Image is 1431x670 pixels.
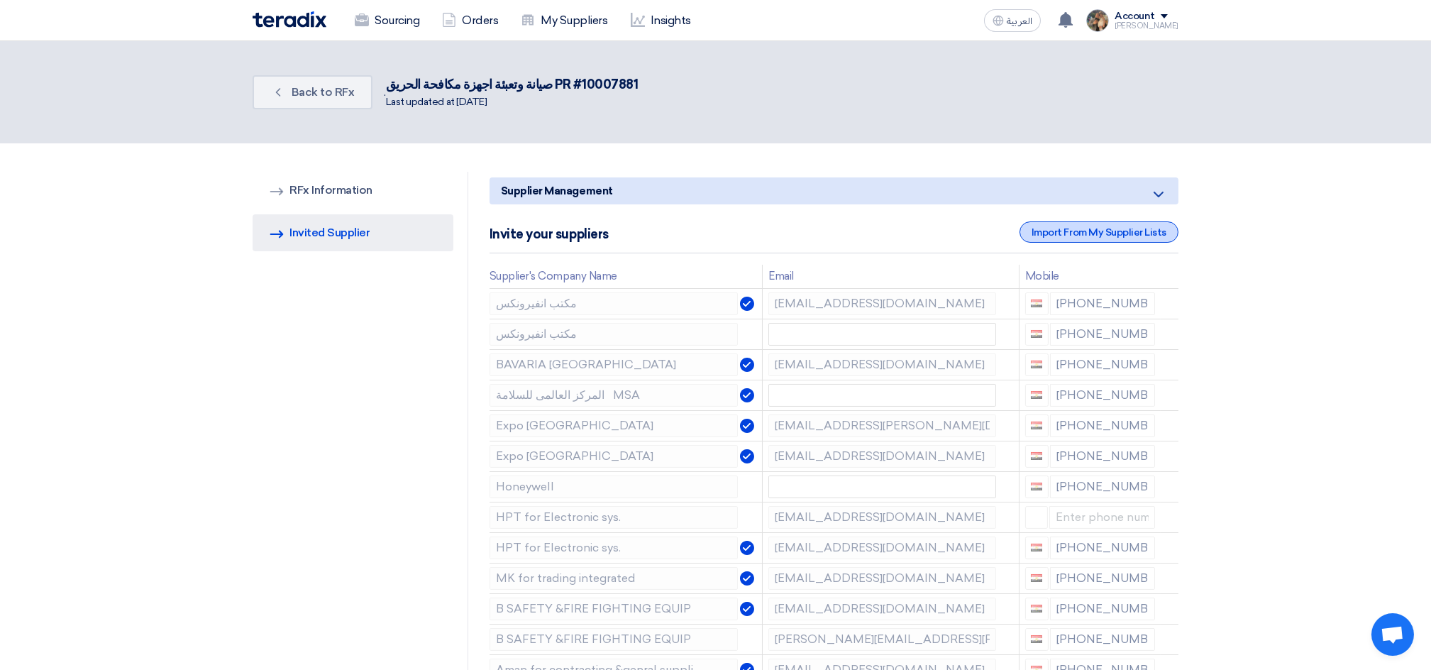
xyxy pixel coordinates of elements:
[768,537,995,559] input: Email
[763,265,1020,288] th: Email
[292,85,355,99] span: Back to RFx
[768,598,995,620] input: Email
[490,445,738,468] input: Supplier Name
[253,172,453,209] a: RFx Information
[1115,11,1155,23] div: Account
[768,292,995,315] input: Email
[768,506,995,529] input: Email
[490,353,738,376] input: Supplier Name
[253,11,326,28] img: Teradix logo
[740,449,754,463] img: Verified Account
[984,9,1041,32] button: العربية
[768,567,995,590] input: Email
[740,297,754,311] img: Verified Account
[1115,22,1178,30] div: [PERSON_NAME]
[253,70,1178,115] div: .
[768,414,995,437] input: Email
[431,5,509,36] a: Orders
[1371,613,1414,656] div: Open chat
[490,177,1178,204] h5: Supplier Management
[490,628,738,651] input: Supplier Name
[768,353,995,376] input: Email
[768,445,995,468] input: Email
[490,567,738,590] input: Supplier Name
[490,384,738,407] input: Supplier Name
[740,602,754,616] img: Verified Account
[490,292,738,315] input: Supplier Name
[509,5,619,36] a: My Suppliers
[490,414,738,437] input: Supplier Name
[490,506,738,529] input: Supplier Name
[768,384,995,407] input: Email
[490,323,738,346] input: Supplier Name
[1007,16,1032,26] span: العربية
[386,94,638,109] div: Last updated at [DATE]
[490,537,738,559] input: Supplier Name
[343,5,431,36] a: Sourcing
[1020,221,1178,243] div: Import From My Supplier Lists
[768,323,995,346] input: Email
[768,476,995,498] input: Email
[740,571,754,586] img: Verified Account
[1086,9,1109,32] img: file_1710751448746.jpg
[1019,265,1161,288] th: Mobile
[490,476,738,498] input: Supplier Name
[490,265,763,288] th: Supplier's Company Name
[740,358,754,372] img: Verified Account
[740,388,754,402] img: Verified Account
[768,628,995,651] input: Email
[619,5,702,36] a: Insights
[740,419,754,433] img: Verified Account
[490,598,738,620] input: Supplier Name
[490,227,609,241] h5: Invite your suppliers
[253,75,372,109] a: Back to RFx
[386,75,638,94] div: صيانة وتعبئة اجهزة مكافحة الحريق PR #10007881
[740,541,754,555] img: Verified Account
[253,214,453,251] a: Invited Supplier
